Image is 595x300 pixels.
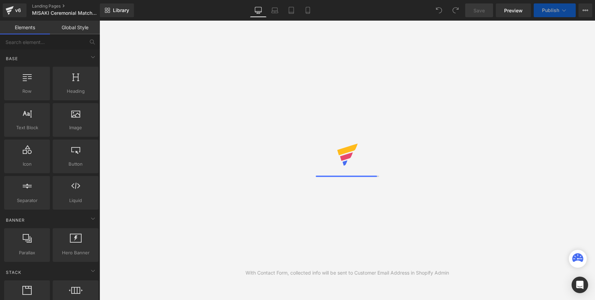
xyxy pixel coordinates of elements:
a: Laptop [267,3,283,17]
a: New Library [100,3,134,17]
a: Tablet [283,3,300,17]
button: Redo [449,3,462,17]
div: Open Intercom Messenger [572,277,588,293]
span: Image [55,124,96,131]
span: Liquid [55,197,96,204]
span: Parallax [6,249,48,256]
a: Desktop [250,3,267,17]
span: Preview [504,7,523,14]
span: Hero Banner [55,249,96,256]
a: Landing Pages [32,3,111,9]
span: Library [113,7,129,13]
span: Row [6,88,48,95]
span: Banner [5,217,25,223]
span: Text Block [6,124,48,131]
a: Preview [496,3,531,17]
span: Separator [6,197,48,204]
span: Publish [542,8,559,13]
div: v6 [14,6,22,15]
span: MISAKI Ceremonial Matcha Registration Page [32,10,98,16]
span: Button [55,160,96,168]
button: Publish [534,3,576,17]
button: More [578,3,592,17]
a: Global Style [50,21,100,34]
span: Icon [6,160,48,168]
span: Stack [5,269,22,276]
button: Undo [432,3,446,17]
span: Save [473,7,485,14]
span: Base [5,55,19,62]
a: Mobile [300,3,316,17]
span: Heading [55,88,96,95]
a: v6 [3,3,27,17]
div: With Contact Form, collected info will be sent to Customer Email Address in Shopify Admin [246,269,449,277]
